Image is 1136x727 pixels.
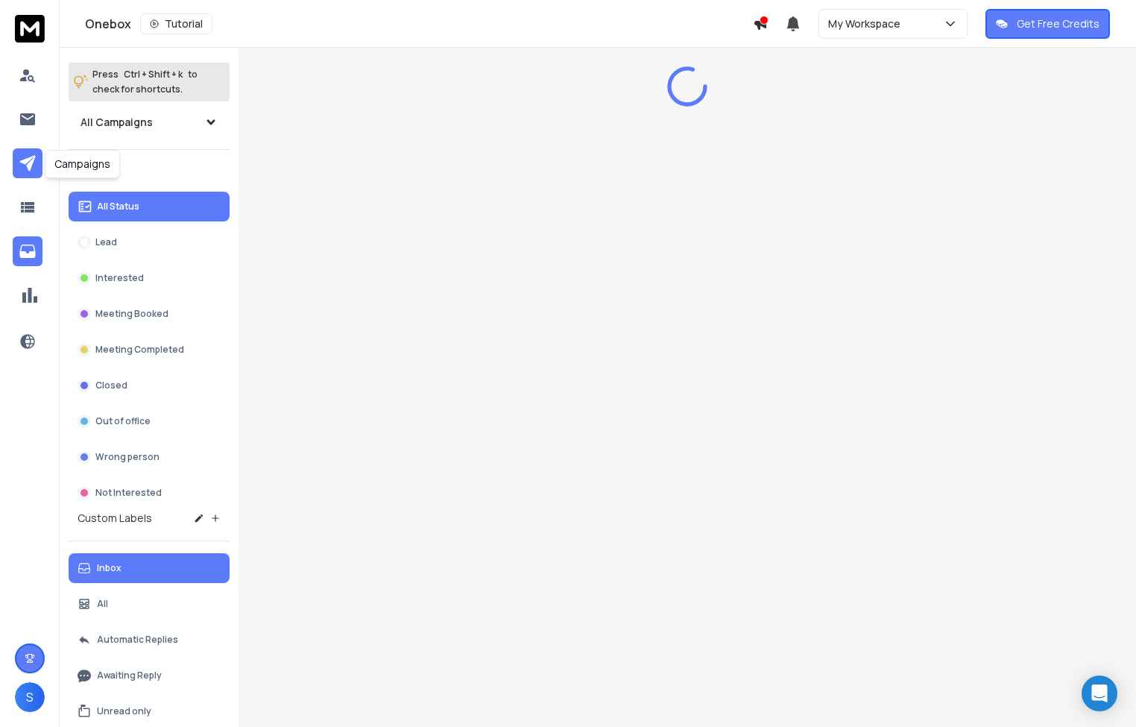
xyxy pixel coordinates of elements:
[69,406,230,436] button: Out of office
[69,553,230,583] button: Inbox
[95,344,184,356] p: Meeting Completed
[45,150,120,178] div: Campaigns
[95,487,162,499] p: Not Interested
[69,625,230,655] button: Automatic Replies
[69,478,230,508] button: Not Interested
[92,67,198,97] p: Press to check for shortcuts.
[97,705,151,717] p: Unread only
[81,115,153,130] h1: All Campaigns
[69,192,230,221] button: All Status
[69,263,230,293] button: Interested
[69,107,230,137] button: All Campaigns
[69,299,230,329] button: Meeting Booked
[1017,16,1099,31] p: Get Free Credits
[1082,676,1117,711] div: Open Intercom Messenger
[85,13,753,34] div: Onebox
[122,66,185,83] span: Ctrl + Shift + k
[95,236,117,248] p: Lead
[69,442,230,472] button: Wrong person
[97,598,108,610] p: All
[69,371,230,400] button: Closed
[69,661,230,690] button: Awaiting Reply
[69,589,230,619] button: All
[95,415,151,427] p: Out of office
[97,634,178,646] p: Automatic Replies
[97,201,139,213] p: All Status
[15,682,45,712] button: S
[69,696,230,726] button: Unread only
[97,562,122,574] p: Inbox
[69,227,230,257] button: Lead
[140,13,212,34] button: Tutorial
[828,16,906,31] p: My Workspace
[95,451,160,463] p: Wrong person
[97,670,162,682] p: Awaiting Reply
[95,308,168,320] p: Meeting Booked
[985,9,1110,39] button: Get Free Credits
[69,335,230,365] button: Meeting Completed
[95,272,144,284] p: Interested
[78,511,152,526] h3: Custom Labels
[69,162,230,183] h3: Filters
[95,380,127,391] p: Closed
